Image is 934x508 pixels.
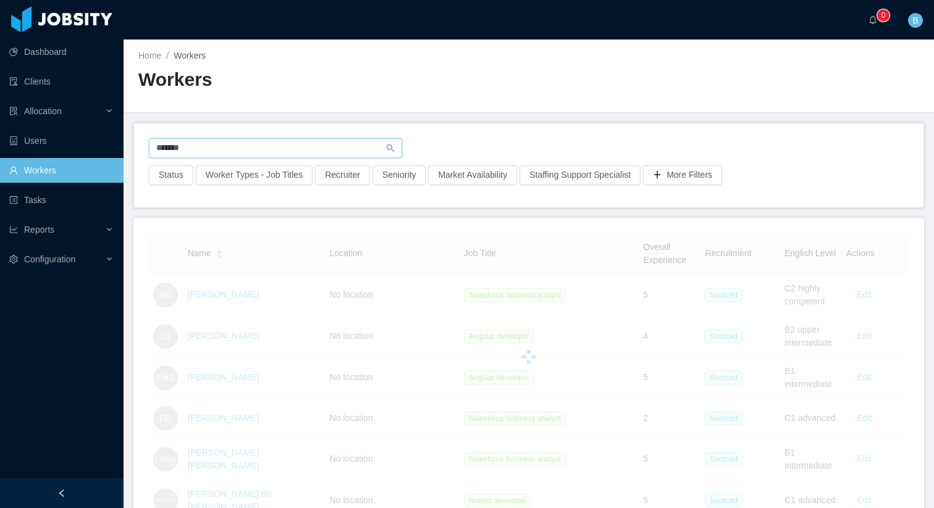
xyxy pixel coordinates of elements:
a: icon: userWorkers [9,158,114,183]
a: icon: pie-chartDashboard [9,40,114,64]
button: Worker Types - Job Titles [196,165,313,185]
span: Reports [24,225,54,235]
span: B [912,13,918,28]
sup: 0 [877,9,890,22]
button: Status [149,165,193,185]
a: icon: robotUsers [9,128,114,153]
i: icon: search [386,144,395,152]
span: Allocation [24,106,62,116]
span: Workers [174,51,206,60]
i: icon: solution [9,107,18,115]
i: icon: bell [869,15,877,24]
button: Staffing Support Specialist [520,165,641,185]
button: Market Availability [428,165,517,185]
h2: Workers [138,67,529,93]
button: Recruiter [315,165,370,185]
i: icon: line-chart [9,225,18,234]
a: icon: profileTasks [9,188,114,212]
span: / [166,51,169,60]
button: Seniority [372,165,426,185]
a: Home [138,51,161,60]
a: icon: auditClients [9,69,114,94]
span: Configuration [24,254,75,264]
button: icon: plusMore Filters [643,165,722,185]
i: icon: setting [9,255,18,264]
